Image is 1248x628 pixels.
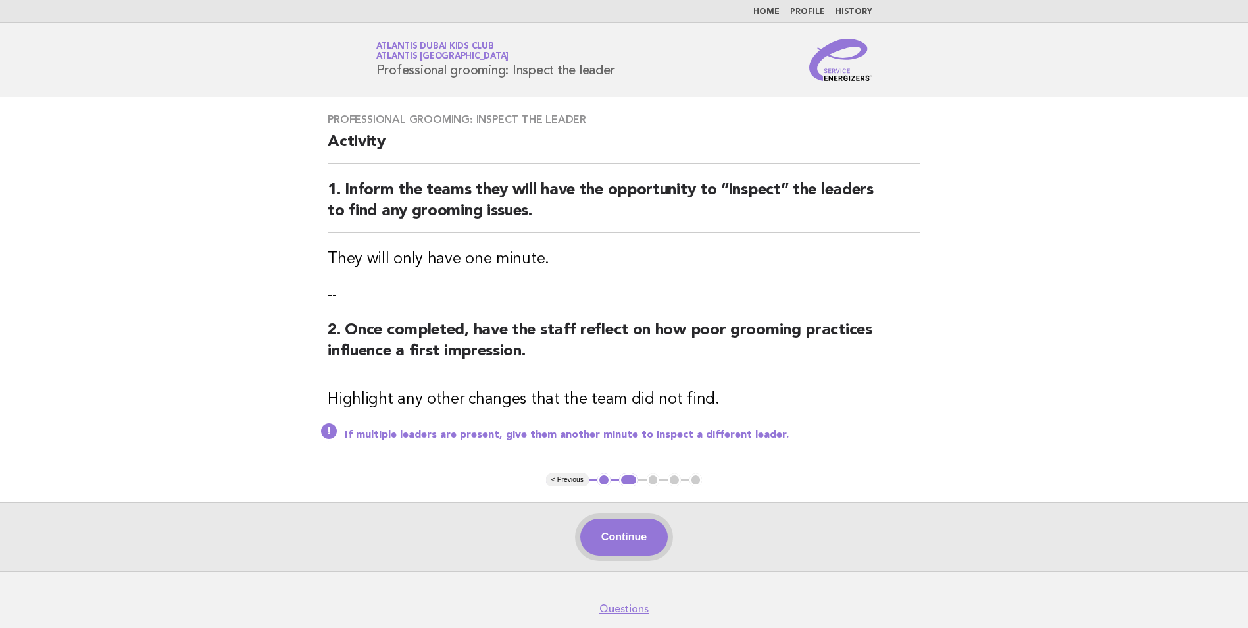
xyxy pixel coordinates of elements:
a: Questions [599,602,649,615]
a: Home [753,8,780,16]
h2: Activity [328,132,920,164]
a: Profile [790,8,825,16]
p: If multiple leaders are present, give them another minute to inspect a different leader. [345,429,920,442]
p: -- [328,286,920,304]
a: History [836,8,872,16]
a: Atlantis Dubai Kids ClubAtlantis [GEOGRAPHIC_DATA] [376,42,509,61]
h3: They will only have one minute. [328,249,920,270]
h3: Highlight any other changes that the team did not find. [328,389,920,410]
span: Atlantis [GEOGRAPHIC_DATA] [376,53,509,61]
h2: 2. Once completed, have the staff reflect on how poor grooming practices influence a first impres... [328,320,920,373]
h1: Professional grooming: Inspect the leader [376,43,615,77]
button: 1 [597,473,611,486]
h2: 1. Inform the teams they will have the opportunity to “inspect” the leaders to find any grooming ... [328,180,920,233]
button: 2 [619,473,638,486]
h3: Professional grooming: Inspect the leader [328,113,920,126]
img: Service Energizers [809,39,872,81]
button: Continue [580,519,668,556]
button: < Previous [546,473,589,486]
